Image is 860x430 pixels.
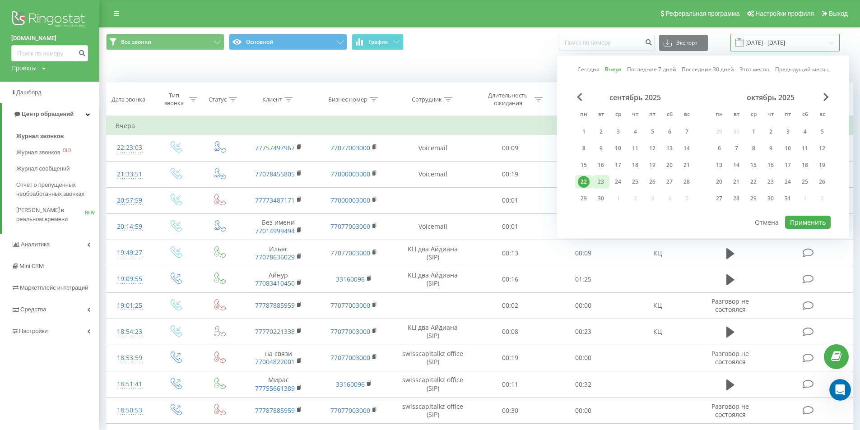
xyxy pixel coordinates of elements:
[20,306,46,313] span: Средства
[262,96,282,103] div: Клиент
[474,398,546,424] td: 00:30
[646,108,659,122] abbr: пятница
[816,159,828,171] div: 19
[728,175,745,189] div: вт 21 окт. 2025 г.
[592,125,609,139] div: вт 2 сент. 2025 г.
[16,148,60,157] span: Журнал звонков
[255,327,295,336] a: 77770221338
[330,222,370,231] a: 77077003000
[594,108,608,122] abbr: вторник
[229,34,347,50] button: Основной
[547,266,619,292] td: 01:25
[116,270,144,288] div: 19:09:55
[22,64,81,71] b: менее 1 минуты
[116,139,144,157] div: 22:23:03
[644,175,661,189] div: пт 26 сент. 2025 г.
[664,143,675,154] div: 13
[629,159,641,171] div: 18
[241,371,316,398] td: Мирас
[7,108,173,196] div: Fin говорит…
[779,158,796,172] div: пт 17 окт. 2025 г.
[116,244,144,262] div: 19:49:27
[765,159,776,171] div: 16
[619,240,695,266] td: КЦ
[782,126,794,138] div: 3
[592,175,609,189] div: вт 23 сент. 2025 г.
[368,39,388,45] span: График
[24,145,131,164] h2: Разговор перенесен в WhatsApp
[644,142,661,155] div: пт 12 сент. 2025 г.
[762,158,779,172] div: чт 16 окт. 2025 г.
[711,297,749,314] span: Разговор не состоялся
[392,345,474,371] td: swisscapitalkz office (SIP)
[116,192,144,209] div: 20:57:59
[330,249,370,257] a: 77077003000
[330,170,370,178] a: 77000003000
[116,297,144,314] div: 19:01:25
[713,193,725,204] div: 27
[755,10,814,17] span: Настройки профиля
[547,345,619,371] td: 00:00
[659,35,708,51] button: Экспорт
[16,206,85,224] span: [PERSON_NAME] в реальном времени
[629,143,641,154] div: 11
[46,289,142,307] span: Продолжить в WhatsApp
[547,292,619,319] td: 00:00
[814,142,831,155] div: вс 12 окт. 2025 г.
[745,192,762,205] div: ср 29 окт. 2025 г.
[106,34,224,50] button: Все звонки
[711,158,728,172] div: пн 13 окт. 2025 г.
[816,126,828,138] div: 5
[612,126,624,138] div: 3
[627,125,644,139] div: чт 4 сент. 2025 г.
[711,142,728,155] div: пн 6 окт. 2025 г.
[748,193,759,204] div: 29
[578,159,590,171] div: 15
[592,142,609,155] div: вт 9 сент. 2025 г.
[328,96,367,103] div: Бизнес номер
[728,142,745,155] div: вт 7 окт. 2025 г.
[748,159,759,171] div: 15
[619,319,695,345] td: КЦ
[745,158,762,172] div: ср 15 окт. 2025 г.
[14,222,61,231] div: Здравствуйте
[116,323,144,341] div: 18:54:23
[16,177,99,202] a: Отчет о пропущенных необработанных звонках
[711,192,728,205] div: пн 27 окт. 2025 г.
[7,217,173,238] div: Yuliia говорит…
[19,328,48,334] span: Настройки
[748,143,759,154] div: 8
[575,142,592,155] div: пн 8 сент. 2025 г.
[785,216,831,229] button: Применить
[765,126,776,138] div: 2
[646,176,658,188] div: 26
[255,143,295,152] a: 77757497967
[474,371,546,398] td: 00:11
[619,292,695,319] td: КЦ
[241,240,316,266] td: Ильяс
[711,175,728,189] div: пн 20 окт. 2025 г.
[782,143,794,154] div: 10
[7,108,148,189] div: Разговор перенесен в WhatsAppОтветы наших специалистов будут приходить туда
[730,159,742,171] div: 14
[392,135,474,161] td: Voicemail
[713,143,725,154] div: 6
[612,176,624,188] div: 24
[158,5,175,22] div: Закрыть
[575,192,592,205] div: пн 29 сент. 2025 г.
[595,159,607,171] div: 16
[16,132,64,141] span: Журнал звонков
[16,128,99,144] a: Журнал звонков
[627,175,644,189] div: чт 25 сент. 2025 г.
[661,158,678,172] div: сб 20 сент. 2025 г.
[7,237,148,275] div: [PERSON_NAME] нет в журнале звонков проекта, уточните, пожалуйста?
[592,158,609,172] div: вт 16 сент. 2025 г.
[628,108,642,122] abbr: четверг
[644,158,661,172] div: пт 19 сент. 2025 г.
[612,159,624,171] div: 17
[730,193,742,204] div: 28
[609,125,627,139] div: ср 3 сент. 2025 г.
[255,227,295,235] a: 77014999494
[330,143,370,152] a: 77077003000
[44,10,139,24] p: Наша команда также может помочь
